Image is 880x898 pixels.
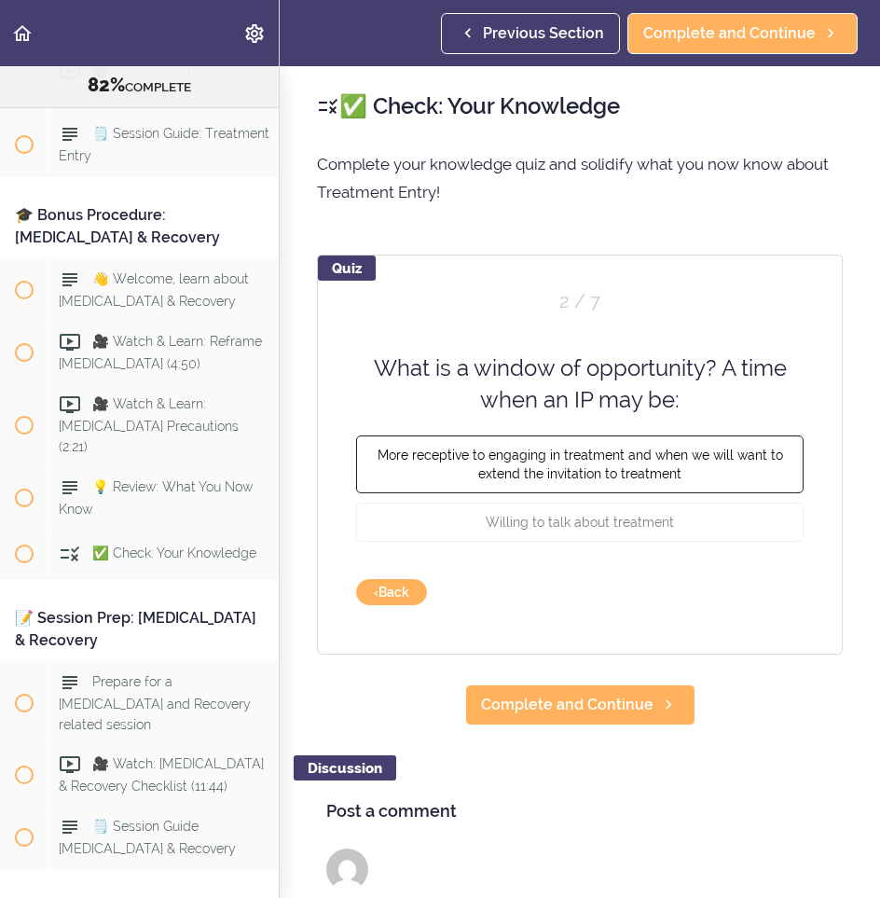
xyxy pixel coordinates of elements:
span: 🎥 Watch: [MEDICAL_DATA] & Recovery Checklist (11:44) [59,757,264,794]
span: Complete and Continue [643,22,816,45]
span: Complete and Continue [481,694,653,716]
a: Previous Section [441,13,620,54]
button: More receptive to engaging in treatment and when we will want to extend the invitation to treatment [356,435,804,492]
span: 🎥 Watch & Learn: [MEDICAL_DATA] Precautions (2:21) [59,396,239,453]
span: 👋 Welcome, learn about [MEDICAL_DATA] & Recovery [59,271,249,308]
span: 🎥 Watch & Learn: Reframe [MEDICAL_DATA] (4:50) [59,334,262,370]
p: Complete your knowledge quiz and solidify what you now know about Treatment Entry! [317,150,843,206]
img: Samantha Bradley [326,849,368,891]
span: 🗒️ Session Guide [MEDICAL_DATA] & Recovery [59,820,236,856]
div: Quiz [318,256,376,281]
span: 🗒️ Session Guide: Treatment Entry [59,126,269,162]
div: Discussion [294,755,396,781]
button: Willing to talk about treatment [356,502,804,541]
span: More receptive to engaging in treatment and when we will want to extend the invitation to treatment [378,447,783,480]
span: 💡 Review: What You Now Know [59,479,253,516]
span: ✅ Check: Your Knowledge [92,546,256,560]
span: Prepare for a [MEDICAL_DATA] and Recovery related session [59,674,251,731]
svg: Back to course curriculum [11,22,34,45]
h4: Post a comment [326,802,833,821]
span: 82% [88,74,125,96]
button: go back [356,579,427,605]
span: Willing to talk about treatment [486,514,674,529]
a: Complete and Continue [627,13,858,54]
a: Complete and Continue [465,684,695,725]
span: Previous Section [483,22,604,45]
div: What is a window of opportunity? A time when an IP may be: [356,352,804,417]
div: COMPLETE [23,74,255,98]
h2: ✅ Check: Your Knowledge [317,90,843,122]
div: Question 2 out of 7 [356,288,804,315]
svg: Settings Menu [243,22,266,45]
